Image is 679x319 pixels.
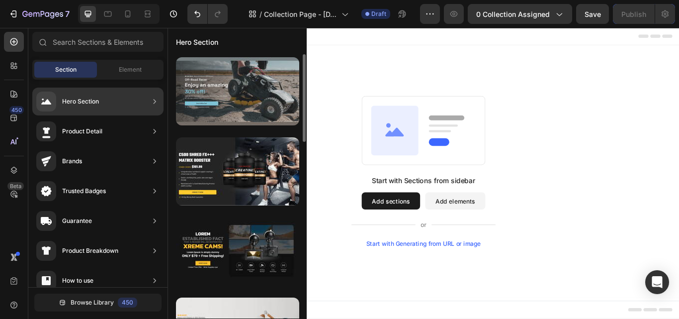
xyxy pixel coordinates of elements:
div: Start with Sections from sidebar [238,172,358,184]
button: Publish [613,4,655,24]
div: Brands [62,156,82,166]
button: 7 [4,4,74,24]
div: Trusted Badges [62,186,106,196]
div: Publish [621,9,646,19]
div: Start with Generating from URL or image [232,248,365,256]
span: Element [119,65,142,74]
button: 0 collection assigned [468,4,572,24]
div: How to use [62,276,93,286]
span: 0 collection assigned [476,9,550,19]
span: Section [55,65,77,74]
p: 7 [65,8,70,20]
div: Product Detail [62,126,102,136]
span: / [259,9,262,19]
iframe: Design area [168,28,679,319]
span: Collection Page - [DATE] 19:51:26 [264,9,338,19]
button: Save [576,4,609,24]
div: Beta [7,182,24,190]
div: 450 [9,106,24,114]
button: Add sections [226,192,294,212]
input: Search Sections & Elements [32,32,164,52]
button: Browse Library450 [34,294,162,312]
div: Guarantee [62,216,92,226]
div: 450 [118,298,137,308]
div: Open Intercom Messenger [645,270,669,294]
div: Undo/Redo [187,4,228,24]
span: Browse Library [71,298,114,307]
button: Add elements [300,192,370,212]
span: Save [585,10,601,18]
div: Hero Section [62,97,99,106]
div: Product Breakdown [62,246,118,256]
span: Draft [371,9,386,18]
